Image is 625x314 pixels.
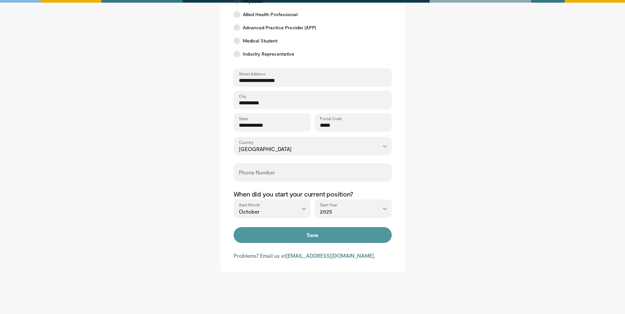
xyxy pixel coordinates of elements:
[243,38,278,44] span: Medical Student
[239,71,266,76] label: Street Address
[320,116,342,121] label: Postal Code
[239,166,275,179] label: Phone Number
[243,51,295,57] span: Industry Representative
[234,227,392,243] button: Save
[243,24,316,31] span: Advanced Practice Provider (APP)
[239,116,248,121] label: State
[234,252,392,259] p: Problems? Email us at .
[239,93,246,99] label: City
[243,11,298,18] span: Allied Health Professional
[234,190,392,198] p: When did you start your current position?
[286,252,374,259] a: [EMAIL_ADDRESS][DOMAIN_NAME]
